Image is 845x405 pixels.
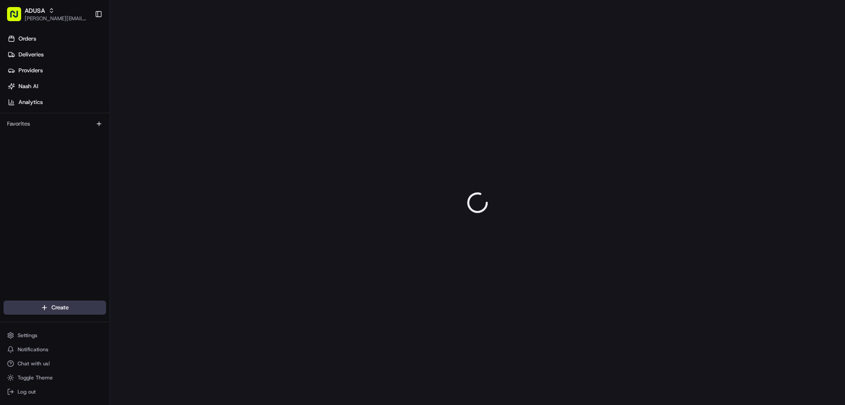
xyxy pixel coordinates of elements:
button: Chat with us! [4,357,106,370]
button: ADUSA[PERSON_NAME][EMAIL_ADDRESS][PERSON_NAME][DOMAIN_NAME] [4,4,91,25]
a: Analytics [4,95,110,109]
button: Settings [4,329,106,342]
span: Toggle Theme [18,374,53,381]
button: [PERSON_NAME][EMAIL_ADDRESS][PERSON_NAME][DOMAIN_NAME] [25,15,88,22]
span: Orders [18,35,36,43]
span: Notifications [18,346,48,353]
button: Toggle Theme [4,372,106,384]
a: Orders [4,32,110,46]
span: Create [51,304,69,312]
span: Nash AI [18,82,38,90]
span: Settings [18,332,37,339]
span: Log out [18,388,36,395]
button: Notifications [4,343,106,356]
button: Log out [4,386,106,398]
span: Chat with us! [18,360,50,367]
button: ADUSA [25,6,45,15]
span: Analytics [18,98,43,106]
span: Deliveries [18,51,44,59]
button: Create [4,301,106,315]
a: Deliveries [4,48,110,62]
a: Providers [4,63,110,78]
div: Favorites [4,117,106,131]
a: Nash AI [4,79,110,93]
span: Providers [18,67,43,74]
